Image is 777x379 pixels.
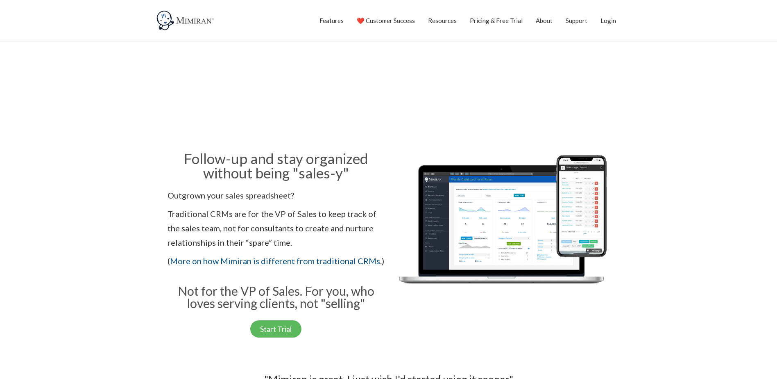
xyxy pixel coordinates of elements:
[566,10,587,31] a: Support
[168,285,385,309] h3: Not for the VP of Sales. For you, who loves serving clients, not "selling"
[393,149,610,312] img: Mimiran CRM for solo consultants dashboard mobile
[168,207,385,250] p: Traditional CRMs are for the VP of Sales to keep track of the sales team, not for consultants to ...
[168,151,385,180] h2: Follow-up and stay organized without being "sales-y"
[168,188,385,203] p: Outgrown your sales spreadsheet?
[168,256,384,266] span: ( .)
[170,256,380,266] a: More on how Mimiran is different from traditional CRMs
[600,10,616,31] a: Login
[357,10,415,31] a: ❤️ Customer Success
[260,325,292,333] span: Start Trial
[250,320,301,338] a: Start Trial
[319,10,344,31] a: Features
[428,10,457,31] a: Resources
[536,10,553,31] a: About
[155,10,217,31] img: Mimiran CRM
[470,10,523,31] a: Pricing & Free Trial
